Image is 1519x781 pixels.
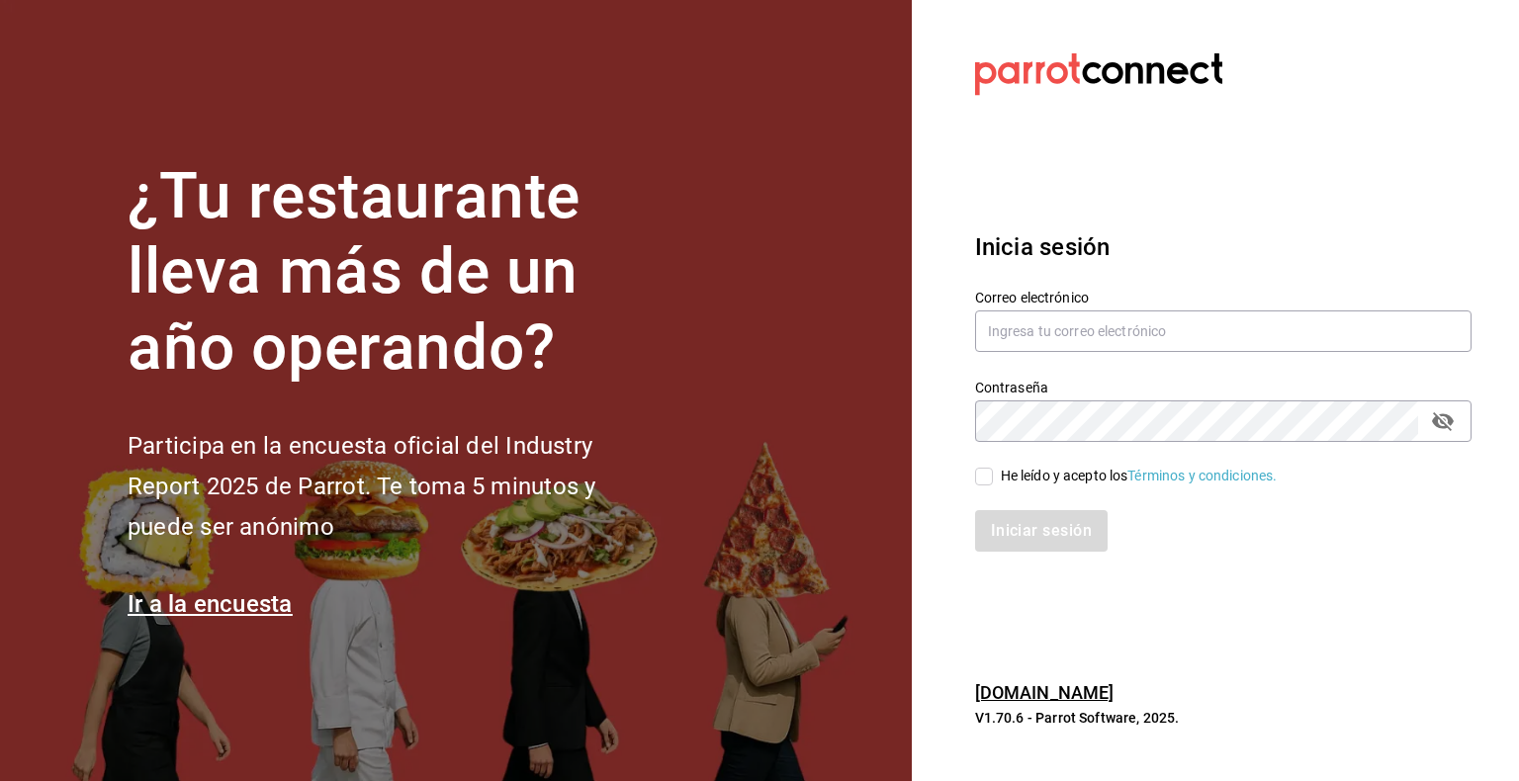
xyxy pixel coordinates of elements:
label: Correo electrónico [975,290,1472,304]
a: Términos y condiciones. [1127,468,1277,483]
h2: Participa en la encuesta oficial del Industry Report 2025 de Parrot. Te toma 5 minutos y puede se... [128,426,662,547]
label: Contraseña [975,380,1472,393]
h3: Inicia sesión [975,229,1472,265]
a: [DOMAIN_NAME] [975,682,1115,703]
a: Ir a la encuesta [128,590,293,618]
div: He leído y acepto los [1001,466,1278,486]
input: Ingresa tu correo electrónico [975,310,1472,352]
p: V1.70.6 - Parrot Software, 2025. [975,708,1472,728]
h1: ¿Tu restaurante lleva más de un año operando? [128,159,662,387]
button: passwordField [1426,404,1460,438]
